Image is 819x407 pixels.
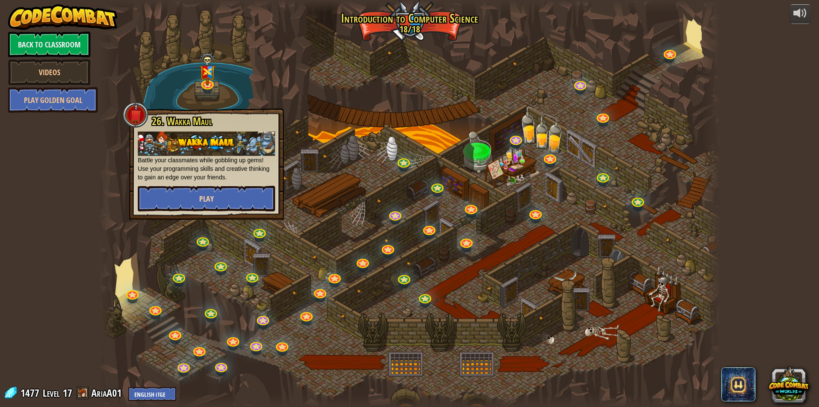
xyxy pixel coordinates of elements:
[138,186,275,211] button: Play
[138,132,275,182] p: Battle your classmates while gobbling up gems! Use your programming skills and creative thinking ...
[8,87,98,113] a: Play Golden Goal
[8,59,90,85] a: Videos
[8,4,117,30] img: CodeCombat - Learn how to code by playing a game
[8,32,90,57] a: Back to Classroom
[199,193,214,204] span: Play
[43,386,60,400] span: Level
[91,386,124,400] a: AriaA01
[20,386,42,400] span: 1477
[63,386,72,400] span: 17
[790,4,811,24] button: Adjust volume
[152,114,212,129] span: 26. Wakka Maul
[199,53,216,86] img: level-banner-multiplayer.png
[138,132,275,156] img: Nov17 wakka maul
